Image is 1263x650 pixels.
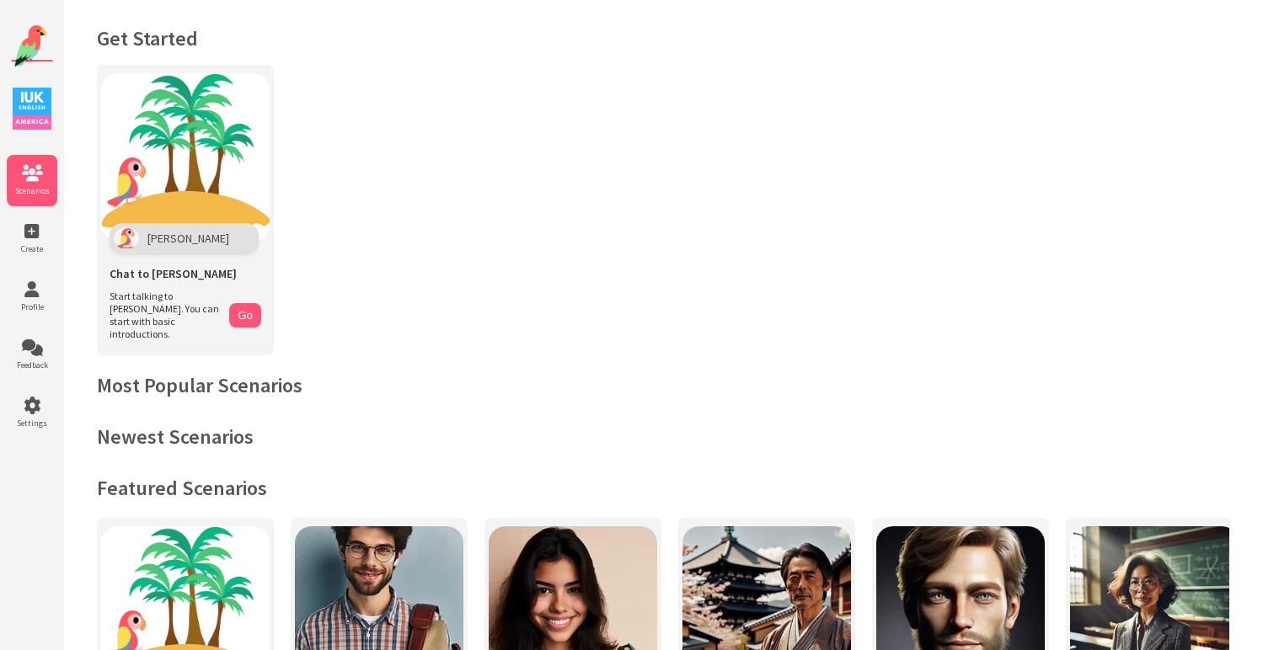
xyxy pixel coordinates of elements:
[97,25,1229,51] h1: Get Started
[7,418,57,429] span: Settings
[7,243,57,254] span: Create
[97,475,1229,501] h2: Featured Scenarios
[7,360,57,370] span: Feedback
[229,303,261,328] button: Go
[7,301,57,312] span: Profile
[13,88,51,130] img: IUK Logo
[110,290,221,340] span: Start talking to [PERSON_NAME]. You can start with basic introductions.
[11,25,53,67] img: Website Logo
[101,73,270,242] img: Chat with Polly
[7,185,57,196] span: Scenarios
[114,227,139,249] img: Polly
[147,231,229,246] span: [PERSON_NAME]
[97,424,1229,450] h2: Newest Scenarios
[97,372,1229,398] h2: Most Popular Scenarios
[110,266,237,281] span: Chat to [PERSON_NAME]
